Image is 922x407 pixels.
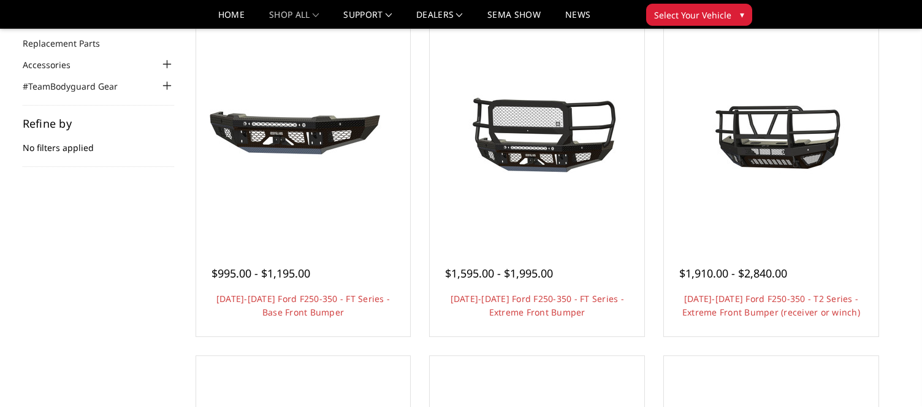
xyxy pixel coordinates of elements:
[218,10,245,28] a: Home
[673,80,869,190] img: 2023-2025 Ford F250-350 - T2 Series - Extreme Front Bumper (receiver or winch)
[433,31,641,240] a: 2023-2025 Ford F250-350 - FT Series - Extreme Front Bumper 2023-2025 Ford F250-350 - FT Series - ...
[445,266,553,281] span: $1,595.00 - $1,995.00
[199,31,408,240] a: 2023-2025 Ford F250-350 - FT Series - Base Front Bumper
[487,10,541,28] a: SEMA Show
[740,8,744,21] span: ▾
[205,90,401,182] img: 2023-2025 Ford F250-350 - FT Series - Base Front Bumper
[23,80,133,93] a: #TeamBodyguard Gear
[343,10,392,28] a: Support
[23,118,175,167] div: No filters applied
[682,293,860,318] a: [DATE]-[DATE] Ford F250-350 - T2 Series - Extreme Front Bumper (receiver or winch)
[451,293,624,318] a: [DATE]-[DATE] Ford F250-350 - FT Series - Extreme Front Bumper
[565,10,590,28] a: News
[23,58,86,71] a: Accessories
[679,266,787,281] span: $1,910.00 - $2,840.00
[667,31,875,240] a: 2023-2025 Ford F250-350 - T2 Series - Extreme Front Bumper (receiver or winch) 2023-2025 Ford F25...
[416,10,463,28] a: Dealers
[646,4,752,26] button: Select Your Vehicle
[654,9,731,21] span: Select Your Vehicle
[861,348,922,407] iframe: Chat Widget
[23,37,115,50] a: Replacement Parts
[211,266,310,281] span: $995.00 - $1,195.00
[23,118,175,129] h5: Refine by
[216,293,390,318] a: [DATE]-[DATE] Ford F250-350 - FT Series - Base Front Bumper
[269,10,319,28] a: shop all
